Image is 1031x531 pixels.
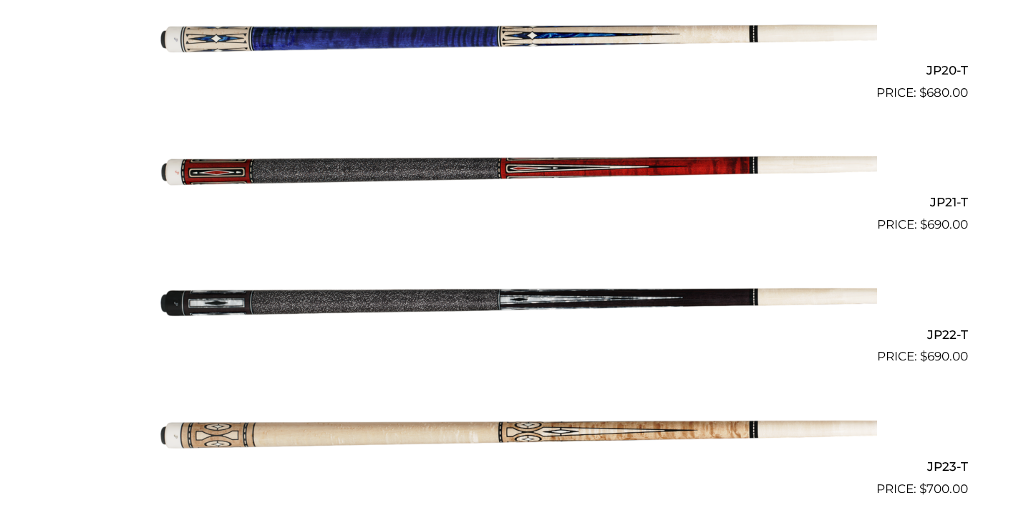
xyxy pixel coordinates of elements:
[920,217,927,231] span: $
[63,57,968,83] h2: JP20-T
[63,240,968,366] a: JP22-T $690.00
[63,372,968,498] a: JP23-T $700.00
[154,108,877,229] img: JP21-T
[919,482,968,496] bdi: 700.00
[154,372,877,492] img: JP23-T
[920,349,968,363] bdi: 690.00
[154,240,877,360] img: JP22-T
[63,453,968,479] h2: JP23-T
[63,321,968,348] h2: JP22-T
[63,189,968,216] h2: JP21-T
[919,482,926,496] span: $
[920,217,968,231] bdi: 690.00
[63,108,968,234] a: JP21-T $690.00
[920,349,927,363] span: $
[919,85,968,100] bdi: 680.00
[919,85,926,100] span: $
